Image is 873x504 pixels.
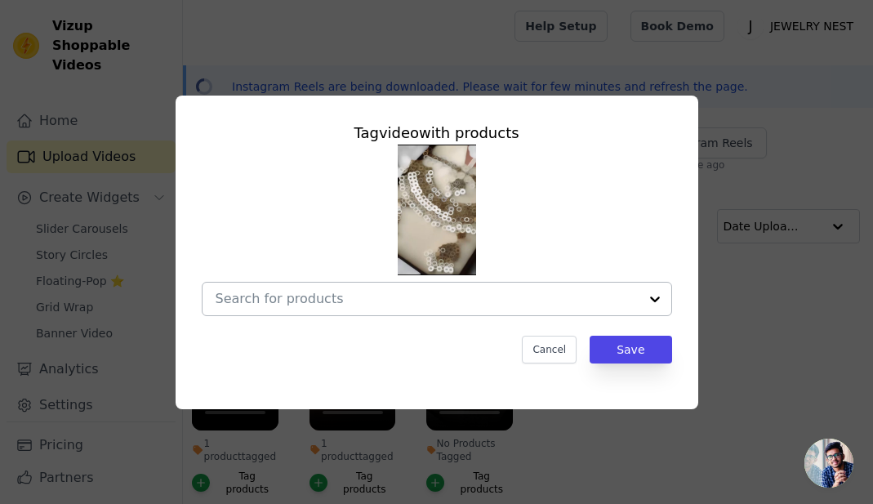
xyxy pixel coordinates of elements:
a: Open chat [804,439,853,488]
img: reel-preview-p9iqgn-ar.myshopify.com-3695835572340861238_72671059700.jpeg [398,145,476,275]
button: Cancel [522,336,577,364]
div: Tag video with products [202,122,672,145]
button: Save [590,336,671,364]
input: Search for products [216,291,639,306]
